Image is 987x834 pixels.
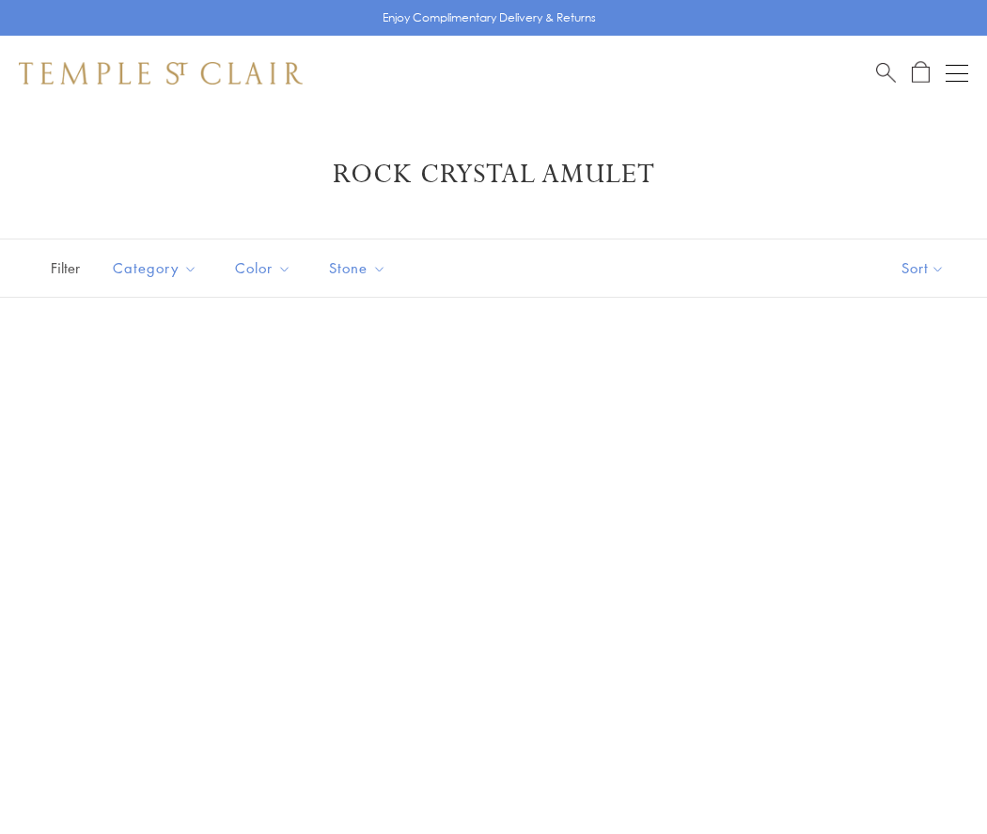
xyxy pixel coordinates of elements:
[946,62,968,85] button: Open navigation
[859,239,987,297] button: Show sort by
[226,256,305,280] span: Color
[47,158,940,192] h1: Rock Crystal Amulet
[99,247,211,289] button: Category
[320,256,400,280] span: Stone
[221,247,305,289] button: Color
[876,61,896,85] a: Search
[383,8,596,27] p: Enjoy Complimentary Delivery & Returns
[315,247,400,289] button: Stone
[912,61,930,85] a: Open Shopping Bag
[103,256,211,280] span: Category
[19,62,303,85] img: Temple St. Clair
